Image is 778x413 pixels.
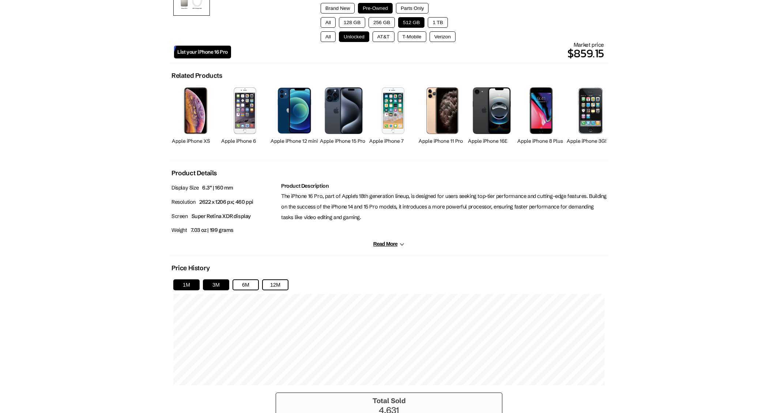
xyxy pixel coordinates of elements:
[171,264,210,272] h2: Price History
[174,46,231,58] a: List your iPhone 16 Pro
[171,72,222,80] h2: Related Products
[419,83,466,152] a: iPhone 11 Pro Apple iPhone 11 Pro
[320,83,367,152] a: iPhone 15 Pro Apple iPhone 15 Pro
[339,17,365,28] button: 128 GB
[398,31,426,42] button: T-Mobile
[221,83,269,152] a: iPhone 6 Apple iPhone 6
[171,211,277,222] p: Screen
[192,213,251,219] span: Super Retina XDR display
[281,191,607,222] p: The iPhone 16 Pro, part of Apple's 18th generation lineup, is designed for users seeking top-tier...
[177,49,228,55] span: List your iPhone 16 Pro
[419,138,466,144] h2: Apple iPhone 11 Pro
[567,138,614,144] h2: Apple iPhone 3GS
[173,279,200,290] button: 1M
[202,184,233,191] span: 6.3” | 160 mm
[320,138,367,144] h2: Apple iPhone 15 Pro
[468,83,515,152] a: iPhone 16E Apple iPhone 16E
[171,197,277,207] p: Resolution
[428,17,447,28] button: 1 TB
[277,87,311,134] img: iPhone 12 mini
[231,41,604,62] div: Market price
[184,87,207,134] img: iPhone XS
[325,87,363,134] img: iPhone 15 Pro
[321,31,336,42] button: All
[231,45,604,62] p: $859.15
[171,225,277,236] p: Weight
[426,87,459,134] img: iPhone 11 Pro
[473,87,511,134] img: iPhone 16E
[271,138,318,144] h2: Apple iPhone 12 mini
[172,138,219,144] h2: Apple iPhone XS
[517,138,565,144] h2: Apple iPhone 8 Plus
[430,31,456,42] button: Verizon
[517,83,565,152] a: iPhone 8 Plus Apple iPhone 8 Plus
[529,87,553,134] img: iPhone 8 Plus
[358,3,393,14] button: Pre-Owned
[280,397,498,405] h3: Total Sold
[398,17,424,28] button: 512 GB
[234,87,257,134] img: iPhone 6
[373,31,394,42] button: AT&T
[369,138,417,144] h2: Apple iPhone 7
[233,279,259,290] button: 6M
[191,227,234,233] span: 7.03 oz | 199 grams
[381,87,405,134] img: iPhone 7
[221,138,269,144] h2: Apple iPhone 6
[281,183,607,189] h2: Product Description
[373,241,405,247] button: Read More
[321,3,355,14] button: Brand New
[171,183,277,193] p: Display Size
[578,87,603,134] img: iPhone 3GS
[339,31,369,42] button: Unlocked
[199,199,253,205] span: 2622 x 1206 px; 460 ppi
[171,169,217,177] h2: Product Details
[262,279,288,290] button: 12M
[396,3,428,14] button: Parts Only
[567,83,614,152] a: iPhone 3GS Apple iPhone 3GS
[468,138,515,144] h2: Apple iPhone 16E
[172,83,219,152] a: iPhone XS Apple iPhone XS
[271,83,318,152] a: iPhone 12 mini Apple iPhone 12 mini
[321,17,336,28] button: All
[203,279,229,290] button: 3M
[369,17,395,28] button: 256 GB
[369,83,417,152] a: iPhone 7 Apple iPhone 7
